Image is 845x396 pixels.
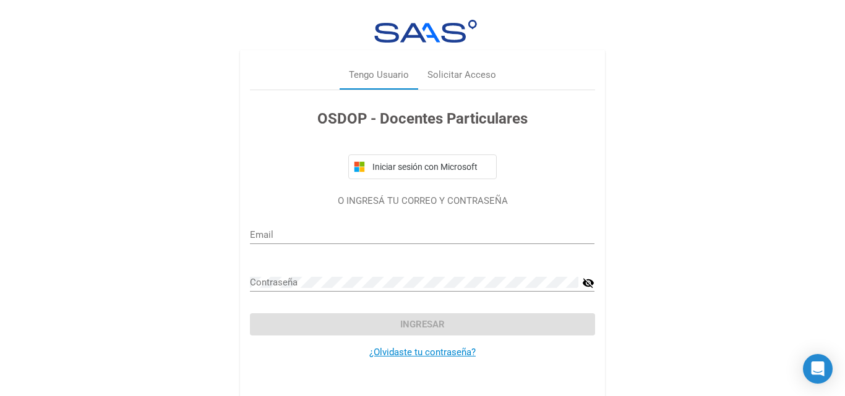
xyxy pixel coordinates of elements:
[803,354,833,384] div: Open Intercom Messenger
[582,276,594,290] mat-icon: visibility_off
[348,154,497,179] button: Iniciar sesión con Microsoft
[250,313,594,335] button: Ingresar
[250,107,594,130] h3: OSDOP - Docentes Particulares
[427,68,496,82] div: Solicitar Acceso
[369,347,476,358] a: ¿Olvidaste tu contraseña?
[349,68,409,82] div: Tengo Usuario
[250,194,594,208] p: O INGRESÁ TU CORREO Y CONTRASEÑA
[400,319,445,330] span: Ingresar
[370,162,491,172] span: Iniciar sesión con Microsoft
